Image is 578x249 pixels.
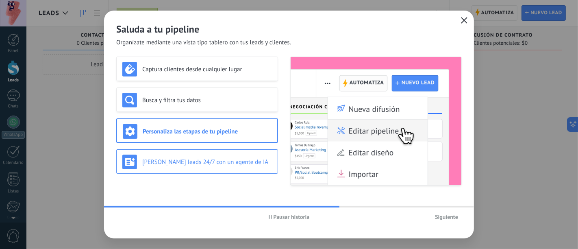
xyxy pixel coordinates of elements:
[431,211,462,223] button: Siguiente
[143,128,272,135] h3: Personaliza las etapas de tu pipeline
[142,66,272,73] h3: Captura clientes desde cualquier lugar
[142,158,272,166] h3: [PERSON_NAME] leads 24/7 con un agente de IA
[142,96,272,104] h3: Busca y filtra tus datos
[116,39,291,47] span: Organízate mediante una vista tipo tablero con tus leads y clientes.
[265,211,313,223] button: Pausar historia
[116,23,462,35] h2: Saluda a tu pipeline
[274,214,310,220] span: Pausar historia
[435,214,458,220] span: Siguiente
